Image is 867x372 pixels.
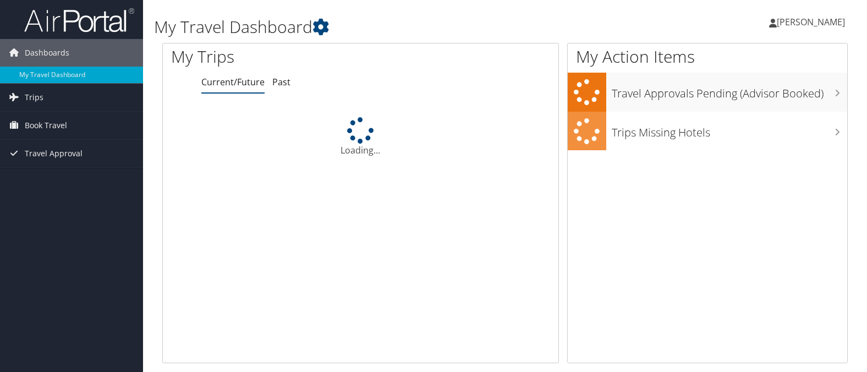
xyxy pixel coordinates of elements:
[25,112,67,139] span: Book Travel
[272,76,290,88] a: Past
[25,84,43,111] span: Trips
[171,45,385,68] h1: My Trips
[154,15,622,39] h1: My Travel Dashboard
[163,117,558,157] div: Loading...
[568,73,847,112] a: Travel Approvals Pending (Advisor Booked)
[612,119,847,140] h3: Trips Missing Hotels
[24,7,134,33] img: airportal-logo.png
[568,45,847,68] h1: My Action Items
[568,112,847,151] a: Trips Missing Hotels
[201,76,265,88] a: Current/Future
[25,39,69,67] span: Dashboards
[612,80,847,101] h3: Travel Approvals Pending (Advisor Booked)
[777,16,845,28] span: [PERSON_NAME]
[25,140,83,167] span: Travel Approval
[769,6,856,39] a: [PERSON_NAME]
